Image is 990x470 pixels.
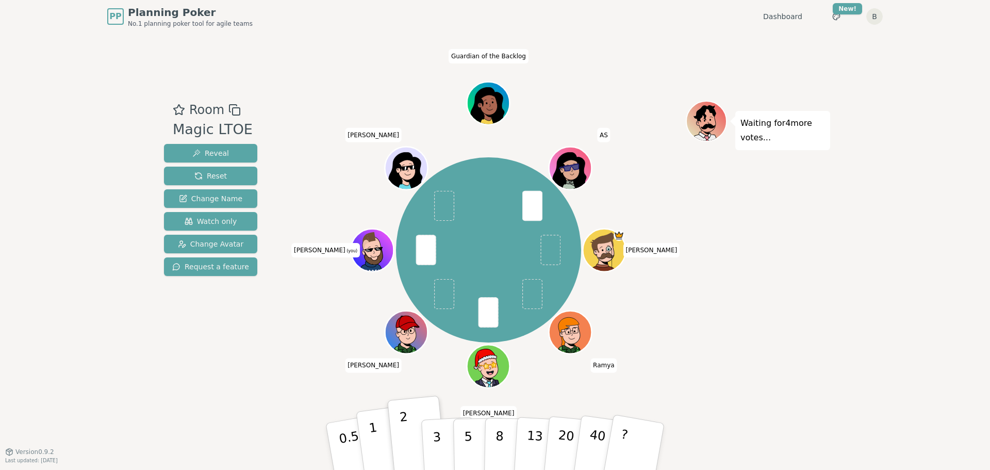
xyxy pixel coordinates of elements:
span: Room [189,101,224,119]
button: New! [827,7,846,26]
a: Dashboard [763,11,802,22]
button: Reset [164,167,257,185]
button: B [866,8,883,25]
div: New! [833,3,862,14]
button: Add as favourite [173,101,185,119]
span: No.1 planning poker tool for agile teams [128,20,253,28]
span: Request a feature [172,262,249,272]
span: Click to change your name [449,49,529,63]
button: Change Name [164,189,257,208]
a: PPPlanning PokerNo.1 planning poker tool for agile teams [107,5,253,28]
span: Change Name [179,193,242,204]
span: Jake is the host [614,230,625,241]
span: Click to change your name [291,243,360,257]
button: Version0.9.2 [5,448,54,456]
span: Click to change your name [590,358,617,372]
button: Watch only [164,212,257,231]
span: Version 0.9.2 [15,448,54,456]
span: Click to change your name [597,128,610,142]
button: Reveal [164,144,257,163]
span: Last updated: [DATE] [5,458,58,463]
span: Reveal [192,148,229,158]
span: Click to change your name [460,406,517,420]
span: Change Avatar [178,239,244,249]
span: Watch only [185,216,237,226]
span: Click to change your name [345,128,402,142]
button: Click to change your avatar [353,230,393,270]
button: Request a feature [164,257,257,276]
span: PP [109,10,121,23]
p: 2 [399,410,412,466]
button: Change Avatar [164,235,257,253]
span: (you) [345,249,358,253]
span: Click to change your name [623,243,680,257]
div: Magic LTOE [173,119,253,140]
p: Waiting for 4 more votes... [740,116,825,145]
span: Planning Poker [128,5,253,20]
span: Reset [194,171,227,181]
span: Click to change your name [345,358,402,372]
